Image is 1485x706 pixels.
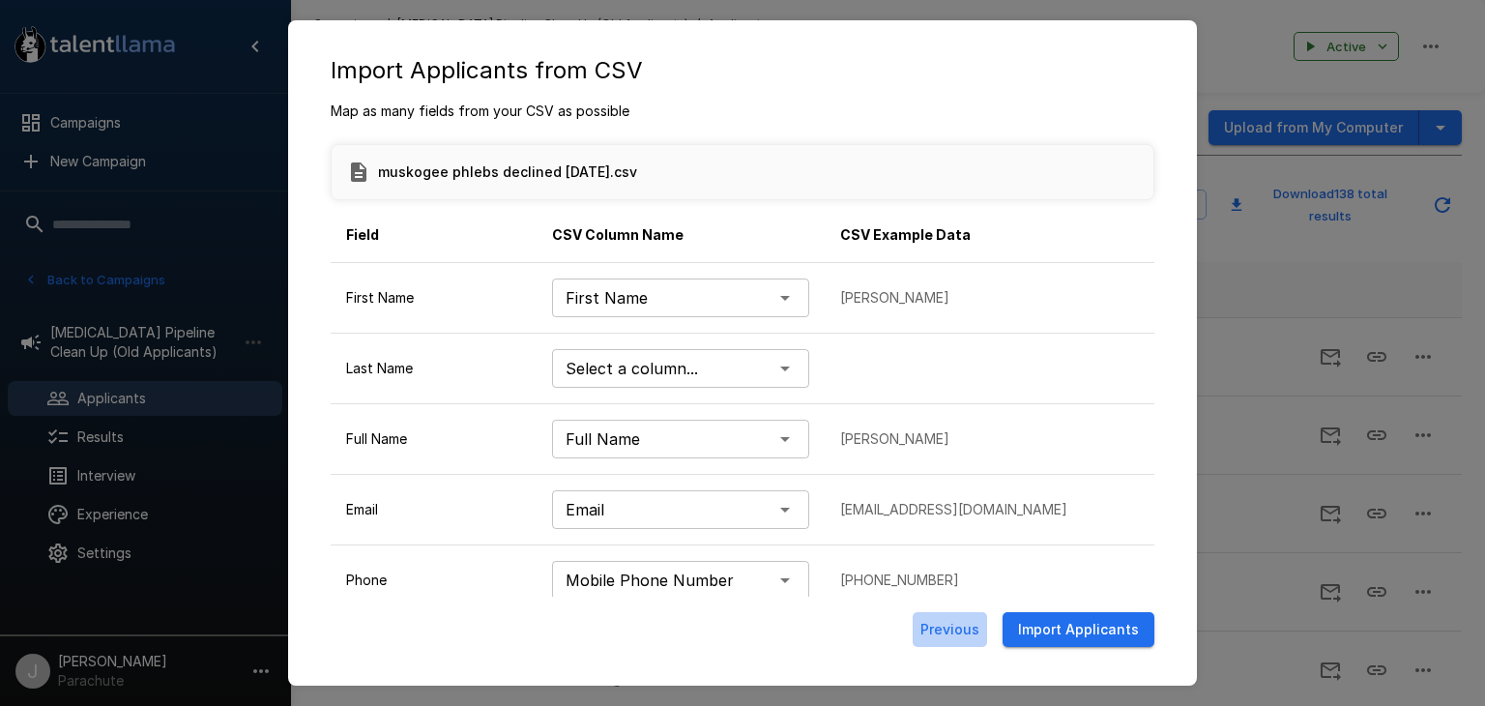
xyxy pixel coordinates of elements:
p: [PERSON_NAME] [840,429,1139,449]
th: Field [331,208,537,263]
div: Mobile Phone Number [552,561,809,600]
p: First Name [346,288,521,308]
div: Full Name [552,420,809,458]
h2: Import Applicants from CSV [307,40,1178,102]
div: Email [552,490,809,529]
div: First Name [552,279,809,317]
button: Import Applicants [1003,612,1154,648]
p: [EMAIL_ADDRESS][DOMAIN_NAME] [840,500,1139,519]
div: Select a column... [552,349,809,388]
p: Full Name [346,429,521,449]
button: Previous [913,612,987,648]
p: Phone [346,571,521,590]
p: [PHONE_NUMBER] [840,571,1139,590]
p: muskogee phlebs declined [DATE].csv [378,162,637,182]
th: CSV Column Name [537,208,825,263]
p: [PERSON_NAME] [840,288,1139,308]
p: Map as many fields from your CSV as possible [331,102,1154,121]
p: Last Name [346,359,521,378]
p: Email [346,500,521,519]
th: CSV Example Data [825,208,1154,263]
